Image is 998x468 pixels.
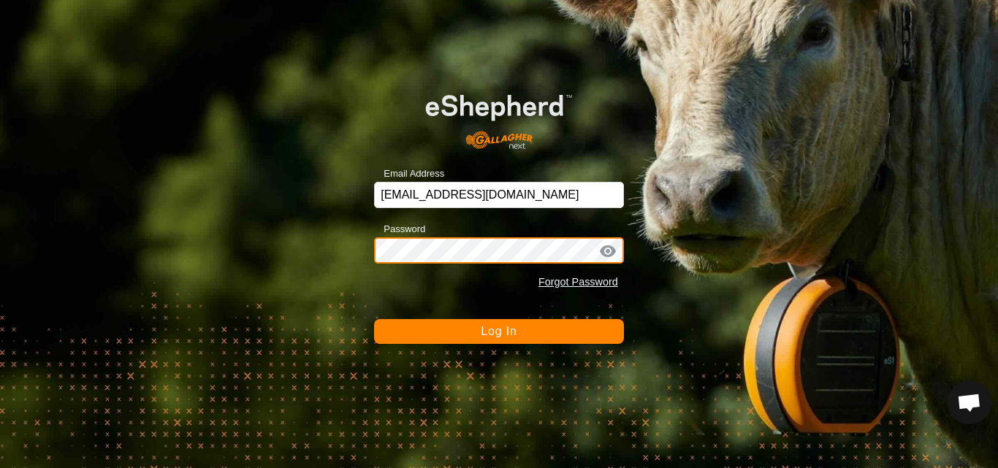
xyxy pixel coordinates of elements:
[374,222,425,237] label: Password
[399,74,598,158] img: E-shepherd Logo
[374,319,624,344] button: Log In
[374,182,624,208] input: Email Address
[374,166,444,181] label: Email Address
[948,380,991,424] div: Open chat
[481,325,517,337] span: Log In
[538,276,618,288] a: Forgot Password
